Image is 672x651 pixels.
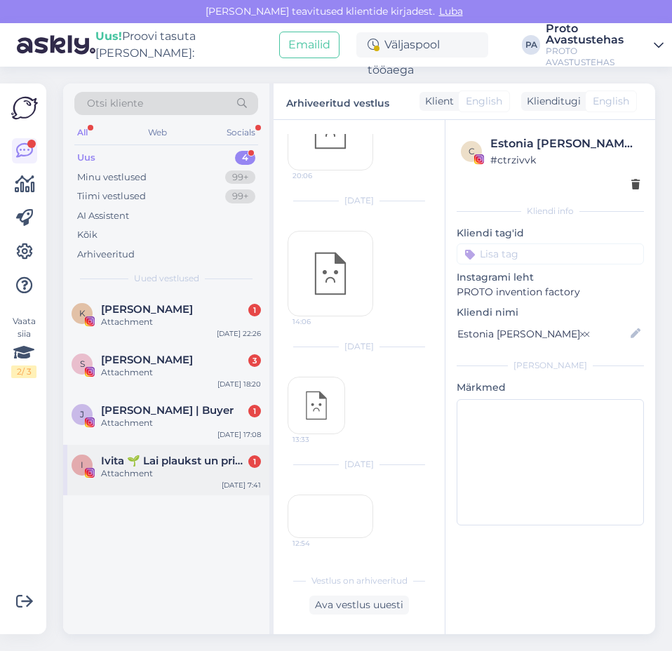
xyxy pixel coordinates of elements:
[293,170,345,181] span: 20:06
[457,380,644,395] p: Märkmed
[288,458,431,471] div: [DATE]
[288,340,431,353] div: [DATE]
[217,379,261,389] div: [DATE] 18:20
[469,146,475,156] span: c
[248,405,261,417] div: 1
[457,359,644,372] div: [PERSON_NAME]
[356,32,488,58] div: Väljaspool tööaega
[279,32,340,58] button: Emailid
[74,123,90,142] div: All
[77,228,98,242] div: Kõik
[101,354,193,366] span: Sara Vartia
[217,328,261,339] div: [DATE] 22:26
[101,417,261,429] div: Attachment
[293,434,345,445] span: 13:33
[248,455,261,468] div: 1
[457,226,644,241] p: Kliendi tag'id
[457,270,644,285] p: Instagrami leht
[101,303,193,316] span: Kat Smith
[80,409,84,420] span: J
[145,123,170,142] div: Web
[288,377,344,434] img: attachment
[235,151,255,165] div: 4
[80,358,85,369] span: S
[466,94,502,109] span: English
[248,304,261,316] div: 1
[309,596,409,615] div: Ava vestlus uuesti
[225,170,255,184] div: 99+
[457,326,628,342] input: Lisa nimi
[457,305,644,320] p: Kliendi nimi
[101,467,261,480] div: Attachment
[101,316,261,328] div: Attachment
[101,404,234,417] span: Julia | Buyer
[593,94,629,109] span: English
[11,365,36,378] div: 2 / 3
[222,480,261,490] div: [DATE] 7:41
[293,538,345,549] span: 12:54
[419,94,454,109] div: Klient
[248,354,261,367] div: 3
[435,5,467,18] span: Luba
[81,459,83,470] span: I
[546,46,648,68] div: PROTO AVASTUSTEHAS
[286,92,389,111] label: Arhiveeritud vestlus
[77,151,95,165] div: Uus
[77,170,147,184] div: Minu vestlused
[546,23,648,46] div: Proto Avastustehas
[101,366,261,379] div: Attachment
[490,152,640,168] div: # ctrzivvk
[490,135,640,152] div: Estonia [PERSON_NAME]🝪
[288,194,431,207] div: [DATE]
[225,189,255,203] div: 99+
[77,248,135,262] div: Arhiveeritud
[546,23,664,68] a: Proto AvastustehasPROTO AVASTUSTEHAS
[77,209,129,223] div: AI Assistent
[293,316,345,327] span: 14:06
[457,285,644,300] p: PROTO invention factory
[457,243,644,264] input: Lisa tag
[134,272,199,285] span: Uued vestlused
[311,575,408,587] span: Vestlus on arhiveeritud
[77,189,146,203] div: Tiimi vestlused
[11,315,36,378] div: Vaata siia
[224,123,258,142] div: Socials
[87,96,143,111] span: Otsi kliente
[11,95,38,121] img: Askly Logo
[79,308,86,318] span: K
[457,205,644,217] div: Kliendi info
[101,455,247,467] span: Ivita 🌱 Lai plaukst un priecē!
[95,29,122,43] b: Uus!
[522,35,540,55] div: PA
[217,429,261,440] div: [DATE] 17:08
[95,28,274,62] div: Proovi tasuta [PERSON_NAME]:
[521,94,581,109] div: Klienditugi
